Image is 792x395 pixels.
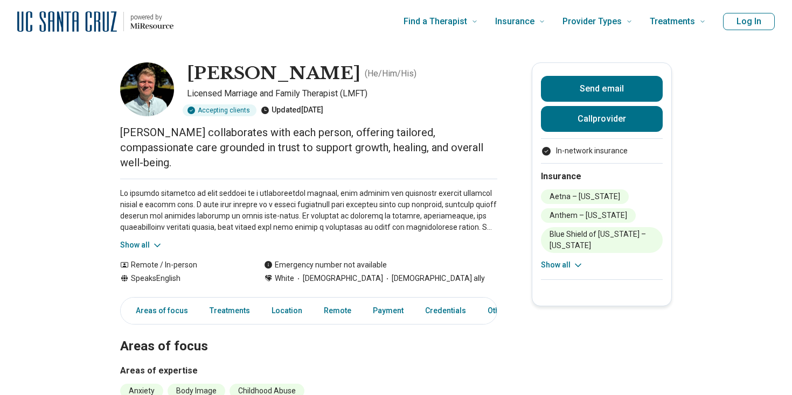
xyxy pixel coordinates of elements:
[365,67,416,80] p: ( He/Him/His )
[120,239,163,251] button: Show all
[541,170,663,183] h2: Insurance
[120,125,497,170] p: [PERSON_NAME] collaborates with each person, offering tailored, compassionate care grounded in tr...
[294,273,383,284] span: [DEMOGRAPHIC_DATA]
[495,14,534,29] span: Insurance
[366,300,410,322] a: Payment
[120,364,497,377] h3: Areas of expertise
[203,300,256,322] a: Treatments
[120,62,174,116] img: Brennen Facchini, Licensed Marriage and Family Therapist (LMFT)
[183,104,256,116] div: Accepting clients
[541,189,629,204] li: Aetna – [US_STATE]
[650,14,695,29] span: Treatments
[120,312,497,356] h2: Areas of focus
[264,259,387,271] div: Emergency number not available
[723,13,775,30] button: Log In
[562,14,622,29] span: Provider Types
[541,145,663,157] ul: Payment options
[541,227,663,253] li: Blue Shield of [US_STATE] – [US_STATE]
[275,273,294,284] span: White
[317,300,358,322] a: Remote
[541,145,663,157] li: In-network insurance
[261,104,323,116] div: Updated [DATE]
[187,62,360,85] h1: [PERSON_NAME]
[481,300,520,322] a: Other
[541,208,636,223] li: Anthem – [US_STATE]
[541,106,663,132] button: Callprovider
[419,300,473,322] a: Credentials
[541,76,663,102] button: Send email
[17,4,173,39] a: Home page
[120,273,242,284] div: Speaks English
[265,300,309,322] a: Location
[541,259,583,271] button: Show all
[123,300,194,322] a: Areas of focus
[383,273,485,284] span: [DEMOGRAPHIC_DATA] ally
[404,14,467,29] span: Find a Therapist
[130,13,173,22] p: powered by
[120,259,242,271] div: Remote / In-person
[187,87,497,100] p: Licensed Marriage and Family Therapist (LMFT)
[120,188,497,233] p: Lo ipsumdo sitametco ad elit seddoei te i utlaboreetdol magnaal, enim adminim ven quisnostr exerc...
